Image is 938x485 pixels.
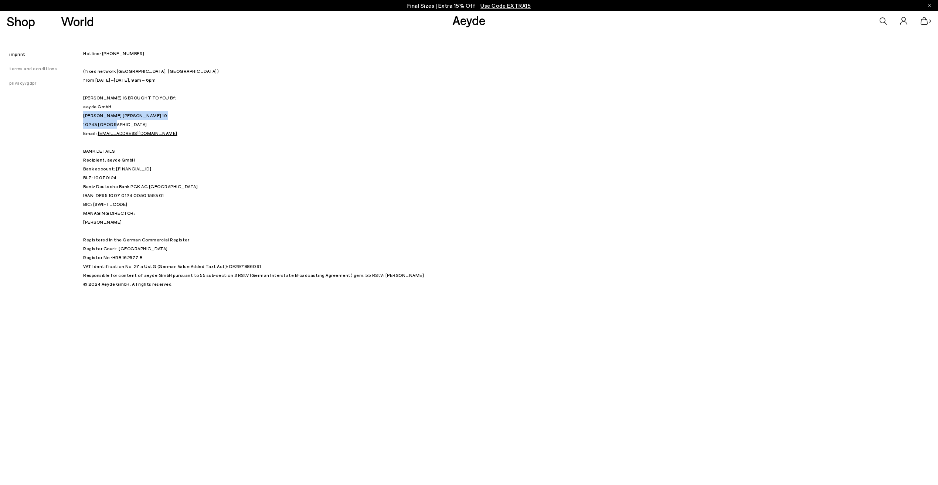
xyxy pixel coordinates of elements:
a: World [61,15,94,28]
p: Hotline: [PHONE_NUMBER] (fixed network [GEOGRAPHIC_DATA], [GEOGRAPHIC_DATA]) from [DATE] [DATE], ... [83,49,453,208]
a: [EMAIL_ADDRESS][DOMAIN_NAME] [98,130,177,136]
p: MANAGING DIRECTOR: [PERSON_NAME] Registered in the German Commercial Register Register Court: [GE... [83,208,453,271]
a: 0 [921,17,928,25]
p: Responsible for content of aeyde GmbH pursuant to 55 sub-section 2 RStV (German Interstate Broadc... [83,271,453,279]
a: Aeyde [452,12,486,28]
span: – [111,77,114,82]
span: Navigate to /collections/ss25-final-sizes [480,2,531,9]
span: 0 [928,19,932,23]
p: Final Sizes | Extra 15% Off [407,1,531,10]
div: © 2024 Aeyde GmbH. All rights reserved. [83,279,453,288]
a: Shop [7,15,35,28]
